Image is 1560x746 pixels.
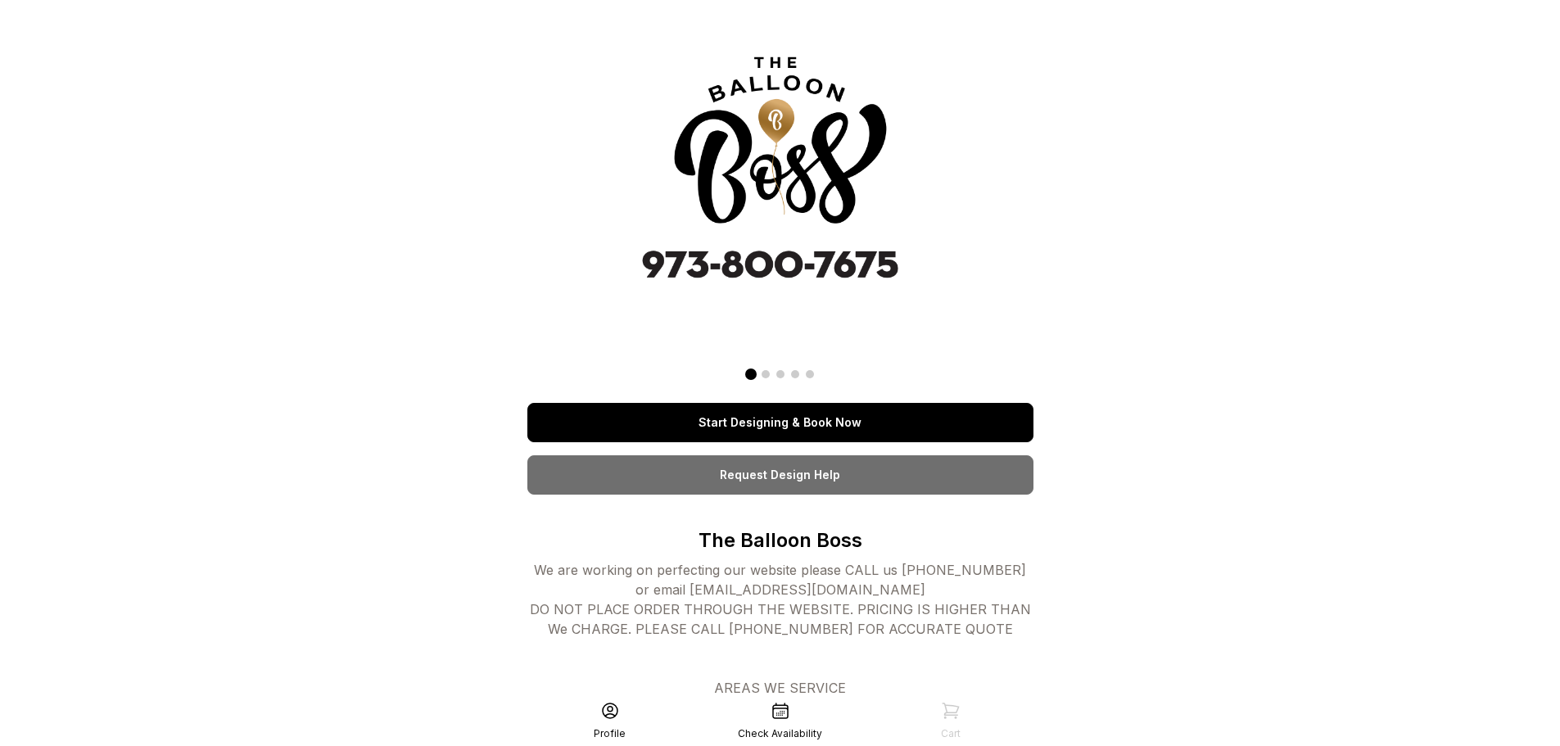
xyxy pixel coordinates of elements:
[941,727,961,740] div: Cart
[527,455,1033,495] a: Request Design Help
[594,727,626,740] div: Profile
[527,527,1033,554] p: The Balloon Boss
[738,727,822,740] div: Check Availability
[527,403,1033,442] a: Start Designing & Book Now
